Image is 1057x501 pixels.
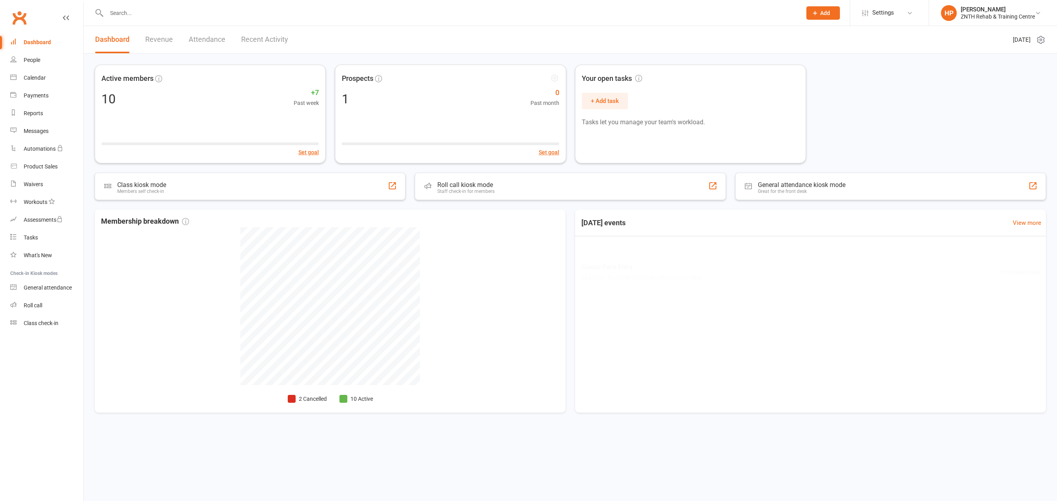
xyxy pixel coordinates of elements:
a: Dashboard [10,34,83,51]
div: Class kiosk mode [117,181,166,189]
div: [PERSON_NAME] [961,6,1035,13]
p: Tasks let you manage your team's workload. [582,117,799,127]
div: Class check-in [24,320,58,326]
button: + Add task [582,93,628,109]
div: Waivers [24,181,43,187]
a: Tasks [10,229,83,247]
span: Active members [101,73,154,84]
div: ZNTH Rehab & Training Centre [961,13,1035,20]
div: Roll call kiosk mode [437,181,495,189]
span: Your open tasks [582,73,642,84]
a: People [10,51,83,69]
div: General attendance [24,284,72,291]
div: Tasks [24,234,38,241]
div: Reports [24,110,43,116]
div: Automations [24,146,56,152]
div: Assessments [24,217,63,223]
div: Roll call [24,302,42,308]
div: Calendar [24,75,46,81]
button: Add [806,6,840,20]
a: Workouts [10,193,83,211]
span: Settings [872,4,894,22]
div: Messages [24,128,49,134]
a: Class kiosk mode [10,314,83,332]
span: Add [820,10,830,16]
div: People [24,57,40,63]
div: 1 [341,93,349,105]
span: 12:00AM - 11:45PM | [PERSON_NAME] | Gym Floor [581,273,702,282]
a: Revenue [145,26,173,53]
a: Roll call [10,297,83,314]
div: Workouts [24,199,47,205]
button: Set goal [298,148,319,157]
div: Dashboard [24,39,51,45]
div: Great for the front desk [758,189,845,194]
a: Automations [10,140,83,158]
a: View more [1013,218,1041,228]
span: [DATE] [1013,35,1031,45]
div: HP [941,5,957,21]
span: 0 [530,87,559,99]
a: Dashboard [95,26,129,53]
span: 0 / 300 attendees [1000,267,1040,276]
div: What's New [24,252,52,258]
span: Past week [294,99,319,107]
li: 10 Active [339,394,373,403]
span: Prospects [341,73,373,84]
span: Casual Pack Entry [581,262,702,272]
li: 2 Cancelled [288,394,327,403]
a: Assessments [10,211,83,229]
button: Set goal [538,148,559,157]
span: Past month [530,99,559,107]
a: Waivers [10,176,83,193]
div: Payments [24,92,49,99]
div: Product Sales [24,163,58,170]
a: Reports [10,105,83,122]
a: Product Sales [10,158,83,176]
a: General attendance kiosk mode [10,279,83,297]
a: Clubworx [9,8,29,28]
input: Search... [104,7,796,19]
span: +7 [294,87,319,99]
a: Calendar [10,69,83,87]
h3: [DATE] events [575,216,632,230]
div: General attendance kiosk mode [758,181,845,189]
div: Members self check-in [117,189,166,194]
div: 10 [101,93,116,105]
a: Messages [10,122,83,140]
a: Recent Activity [241,26,288,53]
a: Attendance [189,26,225,53]
a: What's New [10,247,83,264]
div: Staff check-in for members [437,189,495,194]
a: Payments [10,87,83,105]
span: Membership breakdown [101,216,189,227]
